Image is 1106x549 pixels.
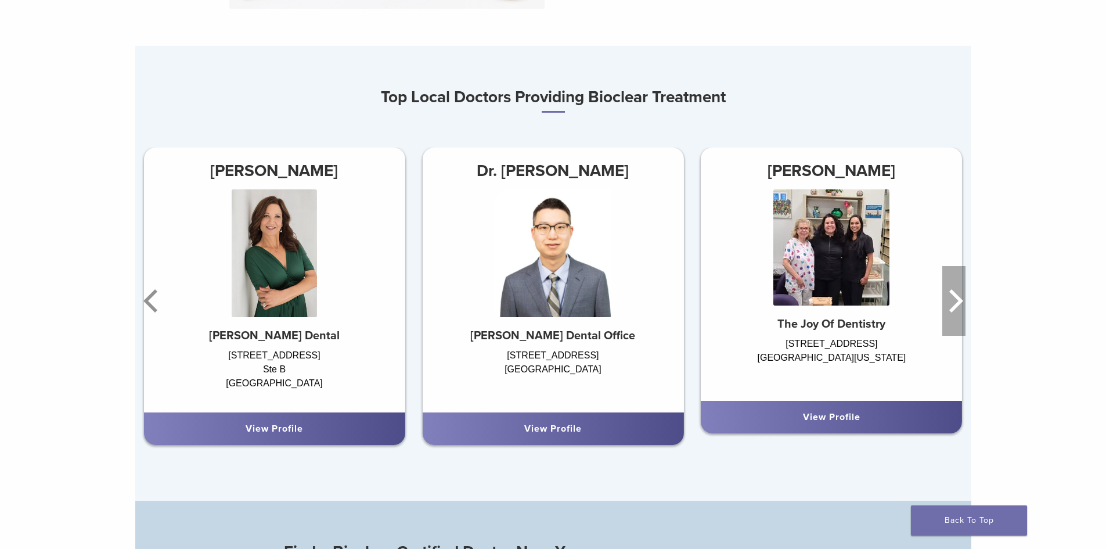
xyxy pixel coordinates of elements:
div: [STREET_ADDRESS] [GEOGRAPHIC_DATA][US_STATE] [701,337,962,389]
button: Previous [141,266,164,336]
strong: [PERSON_NAME] Dental Office [470,329,635,343]
img: Dr. Sandra Calleros [232,189,316,317]
div: [STREET_ADDRESS] [GEOGRAPHIC_DATA] [422,349,683,401]
h3: [PERSON_NAME] [701,157,962,185]
a: View Profile [524,423,582,435]
h3: Dr. [PERSON_NAME] [422,157,683,185]
strong: The Joy Of Dentistry [777,317,885,331]
img: Dr. Henry Chung [495,189,611,317]
h3: [PERSON_NAME] [143,157,405,185]
a: Back To Top [911,505,1027,536]
a: View Profile [246,423,303,435]
strong: [PERSON_NAME] Dental [209,329,340,343]
img: Dr. Joy Helou [773,189,889,306]
button: Next [942,266,966,336]
h3: Top Local Doctors Providing Bioclear Treatment [135,83,971,113]
div: [STREET_ADDRESS] Ste B [GEOGRAPHIC_DATA] [143,349,405,401]
a: View Profile [803,411,860,423]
